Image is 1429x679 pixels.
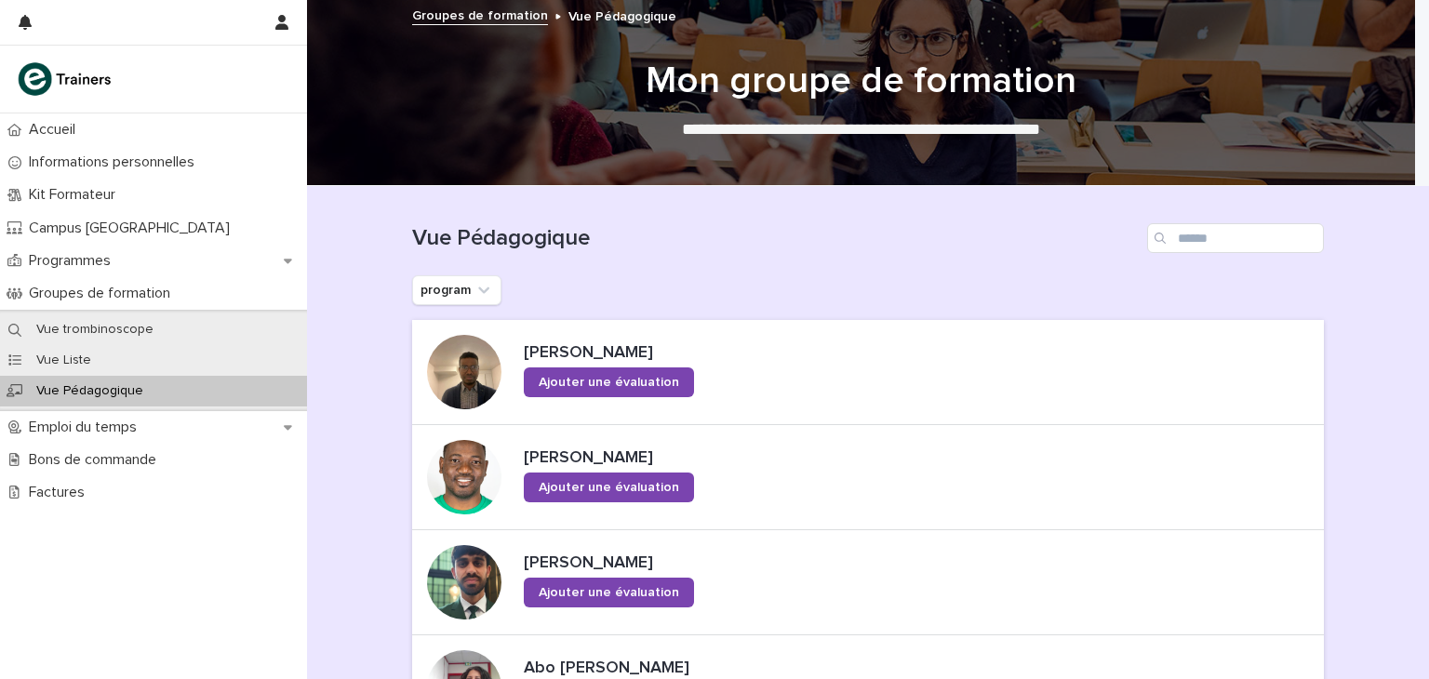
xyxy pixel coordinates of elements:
[21,121,90,139] p: Accueil
[15,60,117,98] img: K0CqGN7SDeD6s4JG8KQk
[524,367,694,397] a: Ajouter une évaluation
[539,481,679,494] span: Ajouter une évaluation
[412,425,1324,530] a: [PERSON_NAME]Ajouter une évaluation
[539,376,679,389] span: Ajouter une évaluation
[524,473,694,502] a: Ajouter une évaluation
[524,578,694,607] a: Ajouter une évaluation
[21,353,106,368] p: Vue Liste
[524,659,1316,679] p: Abo [PERSON_NAME]
[412,4,548,25] a: Groupes de formation
[539,586,679,599] span: Ajouter une évaluation
[21,252,126,270] p: Programmes
[524,343,823,364] p: [PERSON_NAME]
[21,383,158,399] p: Vue Pédagogique
[412,225,1140,252] h1: Vue Pédagogique
[21,153,209,171] p: Informations personnelles
[524,448,823,469] p: [PERSON_NAME]
[412,275,501,305] button: program
[405,59,1316,103] h1: Mon groupe de formation
[21,451,171,469] p: Bons de commande
[21,186,130,204] p: Kit Formateur
[21,484,100,501] p: Factures
[412,320,1324,425] a: [PERSON_NAME]Ajouter une évaluation
[21,322,168,338] p: Vue trombinoscope
[524,553,823,574] p: [PERSON_NAME]
[21,220,245,237] p: Campus [GEOGRAPHIC_DATA]
[412,530,1324,635] a: [PERSON_NAME]Ajouter une évaluation
[21,419,152,436] p: Emploi du temps
[21,285,185,302] p: Groupes de formation
[1147,223,1324,253] input: Search
[568,5,676,25] p: Vue Pédagogique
